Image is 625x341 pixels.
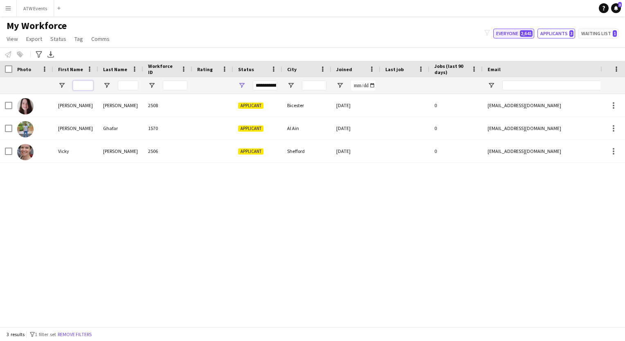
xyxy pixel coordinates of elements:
span: Workforce ID [148,63,178,75]
input: First Name Filter Input [73,81,93,90]
span: Email [488,66,501,72]
input: Workforce ID Filter Input [163,81,187,90]
span: Rating [197,66,213,72]
button: Open Filter Menu [238,82,245,89]
span: Photo [17,66,31,72]
input: City Filter Input [302,81,326,90]
button: ATW Events [17,0,54,16]
span: Last job [385,66,404,72]
img: Emily Benfield [17,98,34,114]
div: [PERSON_NAME] [53,117,98,139]
span: Last Name [103,66,127,72]
div: 0 [429,94,483,117]
button: Open Filter Menu [58,82,65,89]
a: 3 [611,3,621,13]
button: Open Filter Menu [488,82,495,89]
span: Jobs (last 90 days) [434,63,468,75]
a: Tag [71,34,86,44]
a: Comms [88,34,113,44]
span: 2,641 [520,30,533,37]
button: Applicants3 [537,29,575,38]
div: Ghafar [98,117,143,139]
button: Open Filter Menu [148,82,155,89]
button: Remove filters [56,330,93,339]
img: Vicky Wright [17,144,34,160]
span: Comms [91,35,110,43]
a: Status [47,34,70,44]
div: [DATE] [331,117,380,139]
a: View [3,34,21,44]
span: First Name [58,66,83,72]
span: 1 filter set [35,331,56,337]
div: 0 [429,140,483,162]
span: My Workforce [7,20,67,32]
button: Open Filter Menu [336,82,344,89]
span: View [7,35,18,43]
span: City [287,66,297,72]
img: Nafey Ghafar [17,121,34,137]
div: Shefford [282,140,331,162]
span: Status [50,35,66,43]
input: Last Name Filter Input [118,81,138,90]
div: Al Ain [282,117,331,139]
button: Everyone2,641 [493,29,534,38]
app-action-btn: Export XLSX [46,49,56,59]
span: 3 [569,30,573,37]
input: Joined Filter Input [351,81,375,90]
a: Export [23,34,45,44]
button: Open Filter Menu [103,82,110,89]
div: 0 [429,117,483,139]
button: Open Filter Menu [287,82,295,89]
div: [PERSON_NAME] [53,94,98,117]
span: 1 [613,30,617,37]
span: Status [238,66,254,72]
div: 2508 [143,94,192,117]
span: Applicant [238,103,263,109]
div: 1570 [143,117,192,139]
span: Tag [74,35,83,43]
div: [DATE] [331,94,380,117]
div: [DATE] [331,140,380,162]
span: Applicant [238,126,263,132]
div: Bicester [282,94,331,117]
div: [PERSON_NAME] [98,140,143,162]
div: [PERSON_NAME] [98,94,143,117]
div: Vicky [53,140,98,162]
button: Waiting list1 [578,29,618,38]
span: Joined [336,66,352,72]
div: 2506 [143,140,192,162]
span: Export [26,35,42,43]
span: Applicant [238,148,263,155]
app-action-btn: Advanced filters [34,49,44,59]
span: 3 [618,2,622,7]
